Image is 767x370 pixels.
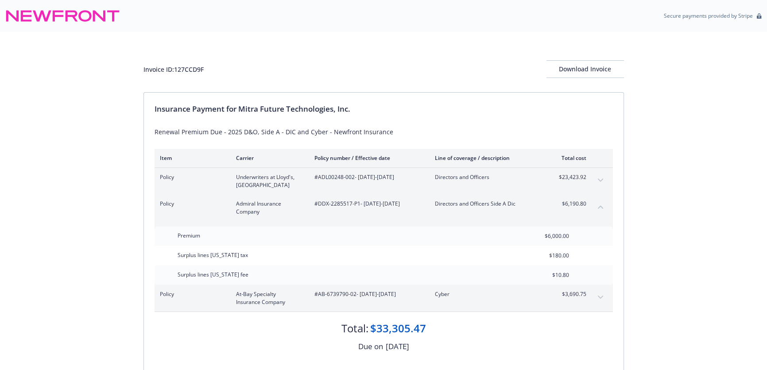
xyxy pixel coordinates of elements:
[435,200,539,208] span: Directors and Officers Side A Dic
[160,154,222,162] div: Item
[546,60,624,78] button: Download Invoice
[155,195,613,221] div: PolicyAdmiral Insurance Company#DDX-2285517-P1- [DATE]-[DATE]Directors and Officers Side A Dic$6,...
[178,271,248,278] span: Surplus lines [US_STATE] fee
[236,154,300,162] div: Carrier
[155,103,613,115] div: Insurance Payment for Mitra Future Technologies, Inc.
[593,173,608,187] button: expand content
[236,173,300,189] span: Underwriters at Lloyd's, [GEOGRAPHIC_DATA]
[236,200,300,216] span: Admiral Insurance Company
[517,249,574,262] input: 0.00
[160,173,222,181] span: Policy
[386,341,409,352] div: [DATE]
[155,127,613,136] div: Renewal Premium Due - 2025 D&O, Side A - DIC and Cyber - Newfront Insurance
[553,154,586,162] div: Total cost
[435,173,539,181] span: Directors and Officers
[553,200,586,208] span: $6,190.80
[341,321,368,336] div: Total:
[664,12,753,19] p: Secure payments provided by Stripe
[178,251,248,259] span: Surplus lines [US_STATE] tax
[160,290,222,298] span: Policy
[546,61,624,78] div: Download Invoice
[517,230,574,243] input: 0.00
[358,341,383,352] div: Due on
[435,290,539,298] span: Cyber
[435,154,539,162] div: Line of coverage / description
[517,269,574,282] input: 0.00
[553,290,586,298] span: $3,690.75
[236,290,300,306] span: At-Bay Specialty Insurance Company
[314,200,421,208] span: #DDX-2285517-P1 - [DATE]-[DATE]
[593,290,608,304] button: expand content
[160,200,222,208] span: Policy
[178,232,200,239] span: Premium
[553,173,586,181] span: $23,423.92
[143,65,204,74] div: Invoice ID: 127CCD9F
[593,200,608,214] button: collapse content
[314,290,421,298] span: #AB-6739790-02 - [DATE]-[DATE]
[155,168,613,195] div: PolicyUnderwriters at Lloyd's, [GEOGRAPHIC_DATA]#ADL00248-002- [DATE]-[DATE]Directors and Officer...
[314,154,421,162] div: Policy number / Effective date
[155,285,613,312] div: PolicyAt-Bay Specialty Insurance Company#AB-6739790-02- [DATE]-[DATE]Cyber$3,690.75expand content
[370,321,426,336] div: $33,305.47
[314,173,421,181] span: #ADL00248-002 - [DATE]-[DATE]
